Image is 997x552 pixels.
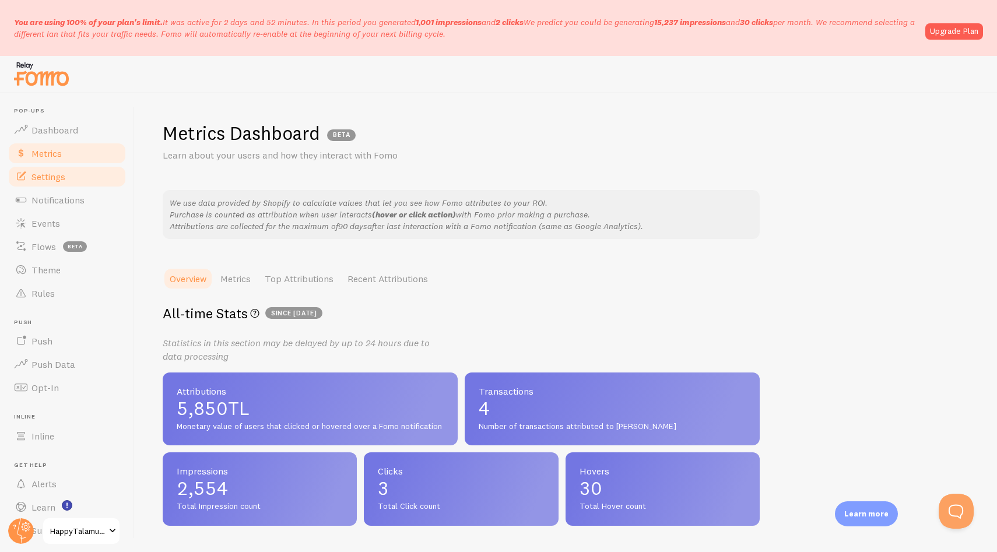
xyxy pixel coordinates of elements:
[835,501,898,526] div: Learn more
[14,319,127,326] span: Push
[14,107,127,115] span: Pop-ups
[7,424,127,448] a: Inline
[654,17,726,27] b: 15,237 impressions
[7,188,127,212] a: Notifications
[740,17,773,27] b: 30 clicks
[163,267,213,290] a: Overview
[213,267,258,290] a: Metrics
[177,479,343,498] span: 2,554
[50,524,106,538] span: HappyTalamus TR
[479,386,746,396] span: Transactions
[7,353,127,376] a: Push Data
[7,212,127,235] a: Events
[31,241,56,252] span: Flows
[372,209,456,220] b: (hover or click action)
[31,501,55,513] span: Learn
[31,335,52,347] span: Push
[7,235,127,258] a: Flows beta
[580,466,746,476] span: Hovers
[163,121,320,145] h1: Metrics Dashboard
[31,217,60,229] span: Events
[844,508,889,519] p: Learn more
[378,479,544,498] span: 3
[7,258,127,282] a: Theme
[496,17,524,27] b: 2 clicks
[7,142,127,165] a: Metrics
[31,147,62,159] span: Metrics
[31,287,55,299] span: Rules
[340,267,435,290] a: Recent Attributions
[177,399,444,418] span: 5,850TL
[258,267,340,290] a: Top Attributions
[580,501,746,512] span: Total Hover count
[177,421,444,432] span: Monetary value of users that clicked or hovered over a Fomo notification
[479,399,746,418] span: 4
[31,382,59,393] span: Opt-In
[654,17,773,27] span: and
[163,149,443,162] p: Learn about your users and how they interact with Fomo
[7,118,127,142] a: Dashboard
[12,59,71,89] img: fomo-relay-logo-orange.svg
[7,472,127,495] a: Alerts
[338,221,367,231] em: 90 days
[7,376,127,399] a: Opt-In
[31,194,85,206] span: Notifications
[31,358,75,370] span: Push Data
[177,501,343,512] span: Total Impression count
[416,17,524,27] span: and
[580,479,746,498] span: 30
[939,494,974,529] iframe: Help Scout Beacon - Open
[7,282,127,305] a: Rules
[7,165,127,188] a: Settings
[378,501,544,512] span: Total Click count
[14,462,127,469] span: Get Help
[378,466,544,476] span: Clicks
[14,17,163,27] span: You are using 100% of your plan's limit.
[7,495,127,519] a: Learn
[31,124,78,136] span: Dashboard
[31,430,54,442] span: Inline
[163,304,760,322] h2: All-time Stats
[177,386,444,396] span: Attributions
[327,129,356,141] span: BETA
[7,329,127,353] a: Push
[416,17,482,27] b: 1,001 impressions
[14,16,918,40] p: It was active for 2 days and 52 minutes. In this period you generated We predict you could be gen...
[42,517,121,545] a: HappyTalamus TR
[63,241,87,252] span: beta
[62,500,72,511] svg: <p>Watch New Feature Tutorials!</p>
[163,337,430,362] i: Statistics in this section may be delayed by up to 24 hours due to data processing
[31,264,61,276] span: Theme
[170,197,753,232] p: We use data provided by Shopify to calculate values that let you see how Fomo attributes to your ...
[265,307,322,319] span: since [DATE]
[31,478,57,490] span: Alerts
[14,413,127,421] span: Inline
[479,421,746,432] span: Number of transactions attributed to [PERSON_NAME]
[925,23,983,40] a: Upgrade Plan
[31,171,65,182] span: Settings
[177,466,343,476] span: Impressions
